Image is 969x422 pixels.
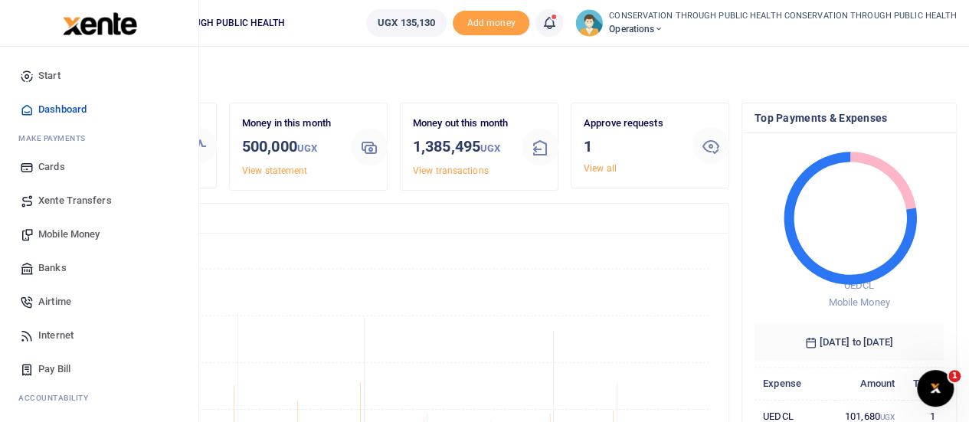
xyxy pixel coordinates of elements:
[755,367,835,400] th: Expense
[880,413,895,421] small: UGX
[38,227,100,242] span: Mobile Money
[835,367,903,400] th: Amount
[755,110,944,126] h4: Top Payments & Expenses
[63,12,137,35] img: logo-large
[575,9,603,37] img: profile-user
[12,319,186,352] a: Internet
[413,135,509,160] h3: 1,385,495
[71,210,716,227] h4: Transactions Overview
[61,17,137,28] a: logo-small logo-large logo-large
[584,135,680,158] h3: 1
[360,9,453,37] li: Wallet ballance
[58,66,957,83] h4: Hello CONSERVATION
[413,165,489,176] a: View transactions
[297,142,317,154] small: UGX
[453,16,529,28] a: Add money
[38,328,74,343] span: Internet
[584,163,617,174] a: View all
[242,116,339,132] p: Money in this month
[38,102,87,117] span: Dashboard
[38,159,65,175] span: Cards
[755,324,944,361] h6: [DATE] to [DATE]
[12,386,186,410] li: Ac
[12,218,186,251] a: Mobile Money
[575,9,957,37] a: profile-user CONSERVATION THROUGH PUBLIC HEALTH CONSERVATION THROUGH PUBLIC HEALTH Operations
[242,165,307,176] a: View statement
[948,370,961,382] span: 1
[26,132,86,144] span: ake Payments
[844,280,875,291] span: UEDCL
[38,260,67,276] span: Banks
[453,11,529,36] li: Toup your wallet
[903,367,944,400] th: Txns
[30,392,88,404] span: countability
[38,193,112,208] span: Xente Transfers
[242,135,339,160] h3: 500,000
[828,296,889,308] span: Mobile Money
[453,11,529,36] span: Add money
[609,22,957,36] span: Operations
[480,142,500,154] small: UGX
[38,68,61,83] span: Start
[12,285,186,319] a: Airtime
[584,116,680,132] p: Approve requests
[12,93,186,126] a: Dashboard
[38,294,71,309] span: Airtime
[12,251,186,285] a: Banks
[609,10,957,23] small: CONSERVATION THROUGH PUBLIC HEALTH CONSERVATION THROUGH PUBLIC HEALTH
[917,370,954,407] iframe: Intercom live chat
[12,59,186,93] a: Start
[378,15,435,31] span: UGX 135,130
[366,9,447,37] a: UGX 135,130
[12,150,186,184] a: Cards
[413,116,509,132] p: Money out this month
[12,184,186,218] a: Xente Transfers
[38,361,70,377] span: Pay Bill
[12,126,186,150] li: M
[12,352,186,386] a: Pay Bill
